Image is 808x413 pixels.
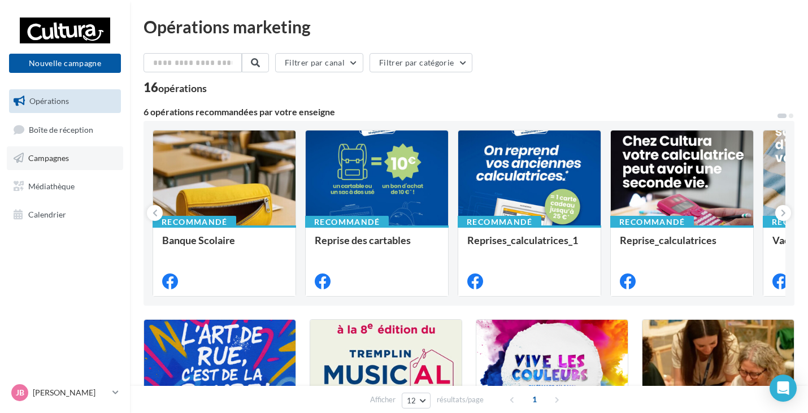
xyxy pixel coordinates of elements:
[7,118,123,142] a: Boîte de réception
[7,146,123,170] a: Campagnes
[467,234,592,257] div: Reprises_calculatrices_1
[29,96,69,106] span: Opérations
[370,394,396,405] span: Afficher
[770,375,797,402] div: Open Intercom Messenger
[28,209,66,219] span: Calendrier
[144,18,794,35] div: Opérations marketing
[370,53,472,72] button: Filtrer par catégorie
[16,387,24,398] span: JB
[162,234,286,257] div: Banque Scolaire
[610,216,694,228] div: Recommandé
[9,54,121,73] button: Nouvelle campagne
[275,53,363,72] button: Filtrer par canal
[9,382,121,403] a: JB [PERSON_NAME]
[144,81,207,94] div: 16
[305,216,389,228] div: Recommandé
[437,394,484,405] span: résultats/page
[7,175,123,198] a: Médiathèque
[28,153,69,163] span: Campagnes
[7,89,123,113] a: Opérations
[28,181,75,191] span: Médiathèque
[153,216,236,228] div: Recommandé
[620,234,744,257] div: Reprise_calculatrices
[29,124,93,134] span: Boîte de réception
[33,387,108,398] p: [PERSON_NAME]
[402,393,431,408] button: 12
[407,396,416,405] span: 12
[315,234,439,257] div: Reprise des cartables
[144,107,776,116] div: 6 opérations recommandées par votre enseigne
[158,83,207,93] div: opérations
[525,390,544,408] span: 1
[458,216,541,228] div: Recommandé
[7,203,123,227] a: Calendrier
